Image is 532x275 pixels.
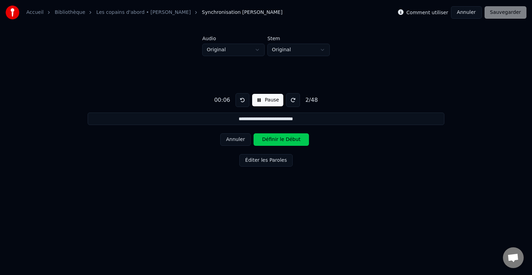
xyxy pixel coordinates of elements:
label: Comment utiliser [406,10,448,15]
span: Synchronisation [PERSON_NAME] [202,9,283,16]
a: Accueil [26,9,44,16]
label: Stem [267,36,330,41]
a: Les copains d'abord • [PERSON_NAME] [96,9,191,16]
div: Ouvrir le chat [503,247,524,268]
button: Éditer les Paroles [239,154,293,167]
a: Bibliothèque [55,9,85,16]
div: 00:06 [211,96,233,104]
button: Annuler [451,6,481,19]
button: Pause [252,94,283,106]
div: 2 / 48 [303,96,321,104]
button: Définir le Début [254,133,309,146]
nav: breadcrumb [26,9,283,16]
img: youka [6,6,19,19]
button: Annuler [220,133,251,146]
label: Audio [202,36,265,41]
